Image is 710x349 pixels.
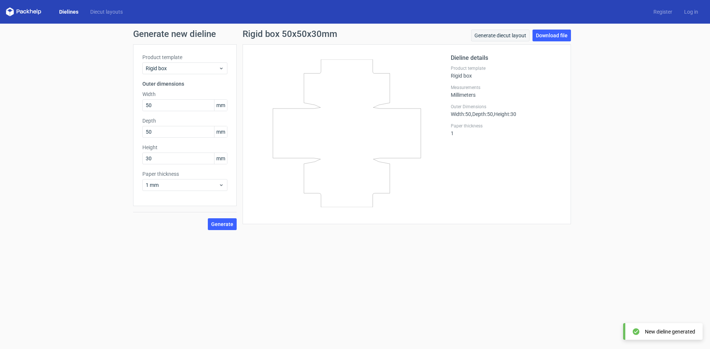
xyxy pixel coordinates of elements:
[142,170,227,178] label: Paper thickness
[142,80,227,88] h3: Outer dimensions
[451,54,562,62] h2: Dieline details
[142,144,227,151] label: Height
[648,8,678,16] a: Register
[471,111,493,117] span: , Depth : 50
[53,8,84,16] a: Dielines
[451,85,562,98] div: Millimeters
[146,65,219,72] span: Rigid box
[451,65,562,71] label: Product template
[214,126,227,137] span: mm
[493,111,516,117] span: , Height : 30
[532,30,571,41] a: Download file
[451,104,562,110] label: Outer Dimensions
[84,8,129,16] a: Diecut layouts
[214,153,227,164] span: mm
[451,111,471,117] span: Width : 50
[451,123,562,136] div: 1
[211,222,233,227] span: Generate
[208,218,237,230] button: Generate
[678,8,704,16] a: Log in
[214,100,227,111] span: mm
[243,30,337,38] h1: Rigid box 50x50x30mm
[142,117,227,124] label: Depth
[451,65,562,79] div: Rigid box
[146,181,219,189] span: 1 mm
[451,85,562,90] label: Measurements
[645,328,695,335] div: New dieline generated
[451,123,562,129] label: Paper thickness
[142,90,227,98] label: Width
[142,54,227,61] label: Product template
[471,30,530,41] a: Generate diecut layout
[133,30,577,38] h1: Generate new dieline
